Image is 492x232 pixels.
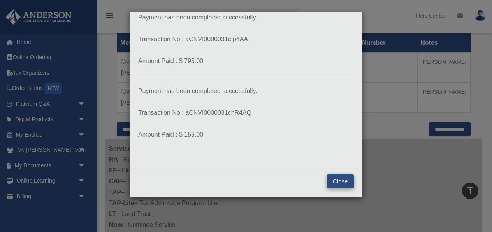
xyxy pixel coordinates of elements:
[138,12,354,23] p: Payment has been completed successfully.
[138,107,354,118] p: Transaction No : aCNVI0000031chR4AQ
[138,56,354,67] p: Amount Paid : $ 795.00
[138,129,354,140] p: Amount Paid : $ 155.00
[138,34,354,45] p: Transaction No : aCNVI0000031cfp4AA
[327,174,354,188] button: Close
[138,86,354,97] p: Payment has been completed successfully.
